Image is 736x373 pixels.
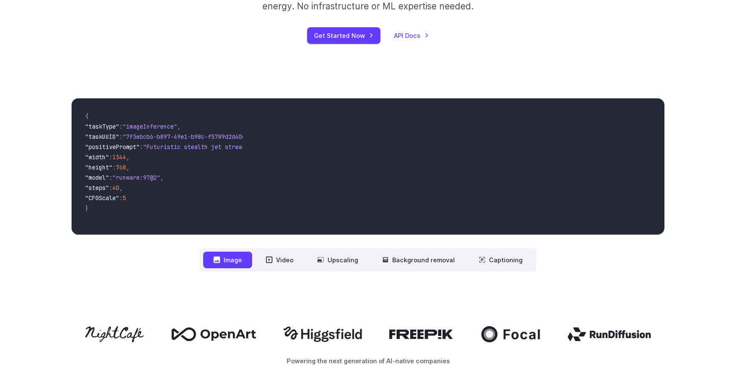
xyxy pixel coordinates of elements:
[112,164,116,171] span: :
[85,204,89,212] span: }
[126,153,129,161] span: ,
[119,194,123,202] span: :
[123,133,252,141] span: "7f3ebcb6-b897-49e1-b98c-f5789d2d40d7"
[112,174,160,181] span: "runware:97@2"
[256,252,304,268] button: Video
[85,153,109,161] span: "width"
[85,133,119,141] span: "taskUUID"
[112,184,119,192] span: 40
[177,123,181,130] span: ,
[85,112,89,120] span: {
[85,123,119,130] span: "taskType"
[72,356,664,366] p: Powering the next generation of AI-native companies
[469,252,533,268] button: Captioning
[160,174,164,181] span: ,
[140,143,143,151] span: :
[119,184,123,192] span: ,
[116,164,126,171] span: 768
[85,143,140,151] span: "positivePrompt"
[123,123,177,130] span: "imageInference"
[85,174,109,181] span: "model"
[85,194,119,202] span: "CFGScale"
[109,184,112,192] span: :
[119,133,123,141] span: :
[85,164,112,171] span: "height"
[307,252,368,268] button: Upscaling
[126,164,129,171] span: ,
[119,123,123,130] span: :
[394,31,429,40] a: API Docs
[372,252,465,268] button: Background removal
[85,184,109,192] span: "steps"
[123,194,126,202] span: 5
[143,143,453,151] span: "Futuristic stealth jet streaking through a neon-lit cityscape with glowing purple exhaust"
[203,252,252,268] button: Image
[112,153,126,161] span: 1344
[307,27,380,44] a: Get Started Now
[109,174,112,181] span: :
[109,153,112,161] span: :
